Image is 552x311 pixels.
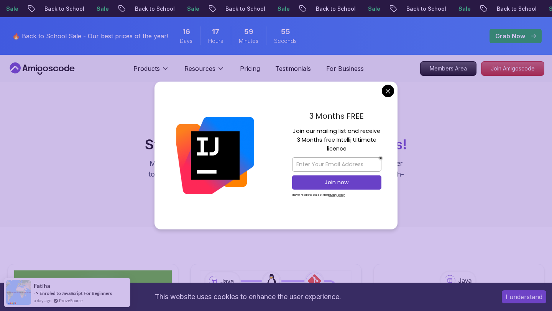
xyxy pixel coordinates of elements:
span: Hours [208,37,223,45]
a: Join Amigoscode [481,61,544,76]
span: Minutes [239,37,258,45]
p: Sale [271,5,296,13]
span: 59 Minutes [244,26,253,37]
span: 17 Hours [212,26,219,37]
h2: Start with our [145,137,407,152]
p: Back to School [219,5,271,13]
p: Join Amigoscode [481,62,544,75]
p: Master in-demand tech skills with our proven learning roadmaps. From beginner to expert, follow s... [147,158,405,190]
a: Pricing [240,64,260,73]
p: Sale [181,5,205,13]
p: 🔥 Back to School Sale - Our best prices of the year! [12,31,168,41]
button: Resources [184,64,225,79]
p: Back to School [38,5,90,13]
p: Back to School [310,5,362,13]
div: This website uses cookies to enhance the user experience. [6,288,490,305]
span: -> [34,290,39,296]
span: 16 Days [182,26,190,37]
p: Back to School [491,5,543,13]
span: a day ago [34,297,51,304]
p: Resources [184,64,215,73]
p: Back to School [129,5,181,13]
button: Accept cookies [502,290,546,303]
p: Sale [90,5,115,13]
a: Testimonials [275,64,311,73]
a: Enroled to JavaScript For Beginners [39,290,112,296]
p: Sale [362,5,386,13]
a: ProveSource [59,297,83,304]
p: Sale [452,5,477,13]
button: Products [133,64,169,79]
span: 55 Seconds [281,26,290,37]
p: Products [133,64,160,73]
span: Fatiha [34,283,50,289]
a: For Business [326,64,364,73]
span: Days [180,37,192,45]
p: Grab Now [495,31,525,41]
p: Members Area [421,62,476,75]
a: Members Area [420,61,476,76]
img: provesource social proof notification image [6,280,31,305]
span: Seconds [274,37,297,45]
p: Back to School [400,5,452,13]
